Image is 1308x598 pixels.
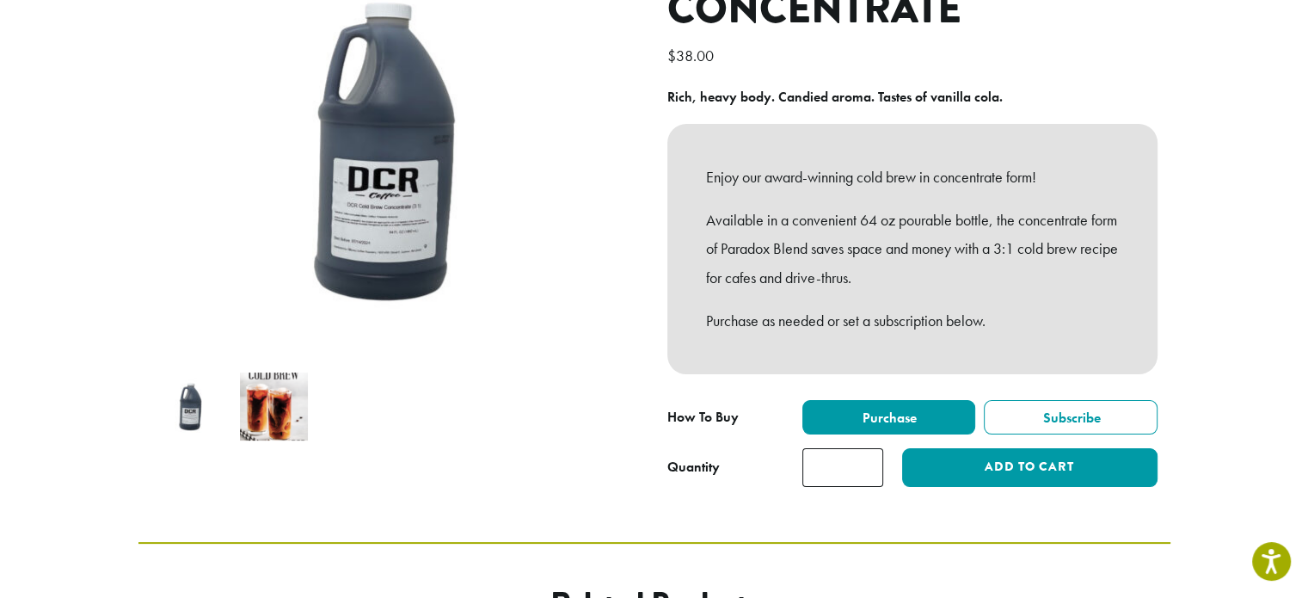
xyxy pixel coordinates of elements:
div: Quantity [667,457,720,478]
img: DCR Cold Brew Concentrate [158,373,226,441]
p: Available in a convenient 64 oz pourable bottle, the concentrate form of Paradox Blend saves spac... [706,206,1119,293]
bdi: 38.00 [667,46,718,65]
input: Product quantity [802,448,883,487]
img: DCR Cold Brew Concentrate - Image 2 [240,373,308,441]
b: Rich, heavy body. Candied aroma. Tastes of vanilla cola. [667,88,1003,106]
p: Enjoy our award-winning cold brew in concentrate form! [706,163,1119,192]
span: Subscribe [1041,409,1101,427]
p: Purchase as needed or set a subscription below. [706,306,1119,336]
button: Add to cart [902,448,1157,487]
span: $ [667,46,676,65]
span: Purchase [860,409,917,427]
span: How To Buy [667,408,739,426]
